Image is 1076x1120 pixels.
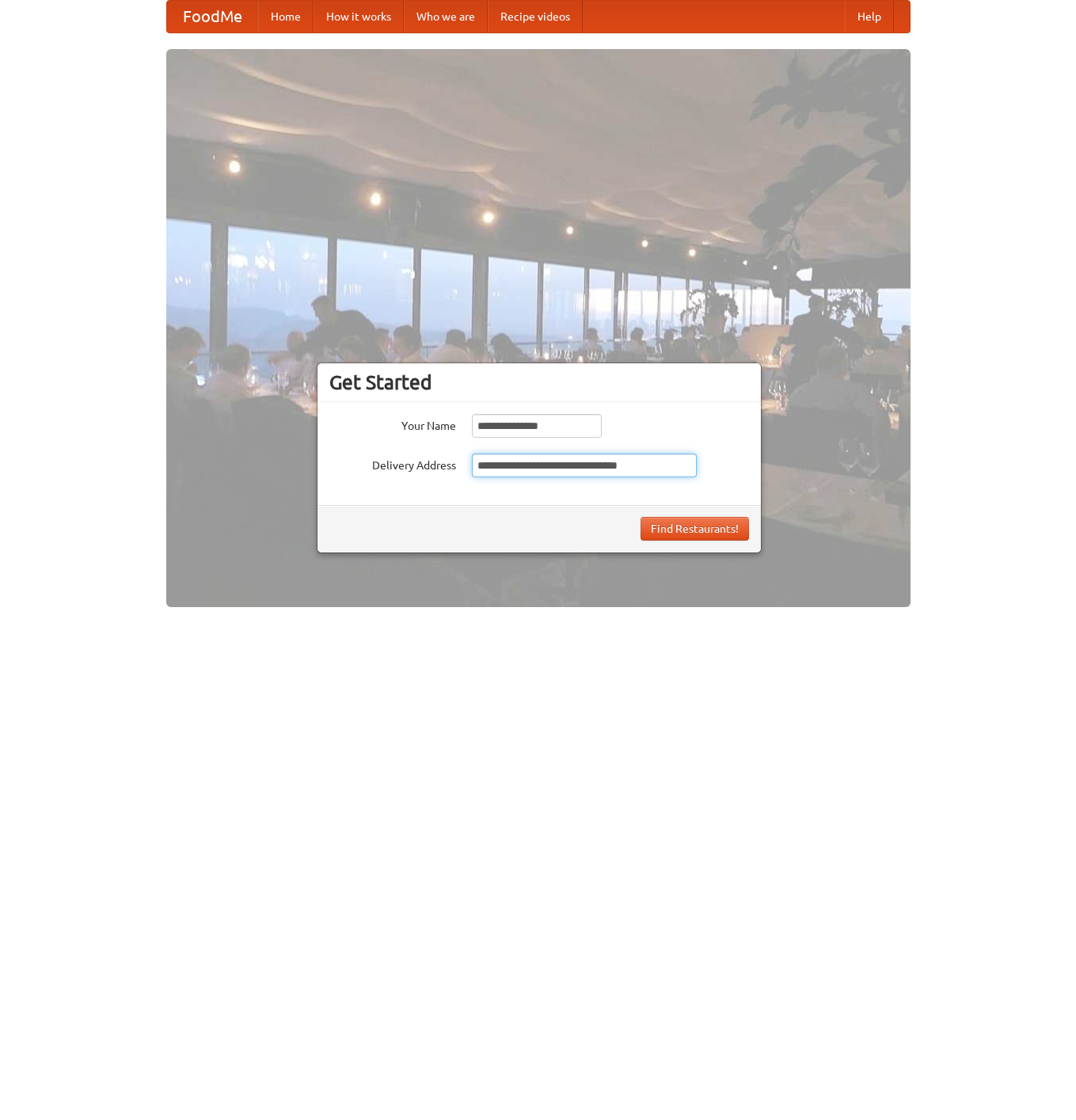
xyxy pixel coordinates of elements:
label: Your Name [329,414,456,434]
a: How it works [314,1,404,32]
button: Find Restaurants! [641,517,749,541]
a: Recipe videos [488,1,583,32]
h3: Get Started [329,370,749,394]
a: Who we are [404,1,488,32]
a: FoodMe [167,1,258,32]
a: Home [258,1,314,32]
a: Help [845,1,894,32]
label: Delivery Address [329,454,456,473]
